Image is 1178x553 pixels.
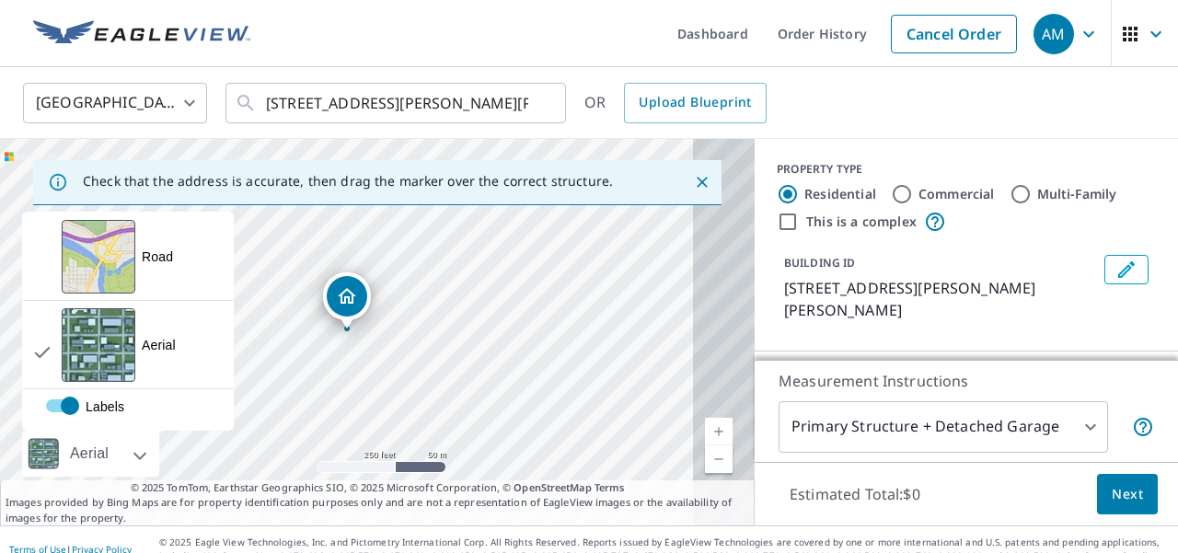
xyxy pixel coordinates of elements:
div: [GEOGRAPHIC_DATA] [23,77,207,129]
span: Upload Blueprint [639,91,751,114]
a: Current Level 17, Zoom In [705,418,733,445]
div: Primary Structure + Detached Garage [779,401,1108,453]
span: Next [1112,483,1143,506]
div: PROPERTY TYPE [777,161,1156,178]
label: Residential [804,185,876,203]
span: Your report will include the primary structure and a detached garage if one exists. [1132,416,1154,438]
div: Road [142,248,173,266]
p: [STREET_ADDRESS][PERSON_NAME][PERSON_NAME] [784,277,1097,321]
img: EV Logo [33,20,250,48]
button: Next [1097,474,1158,515]
div: enabled [23,389,233,430]
span: © 2025 TomTom, Earthstar Geographics SIO, © 2025 Microsoft Corporation, © [131,480,625,496]
label: Labels [23,397,270,416]
a: Upload Blueprint [624,83,766,123]
a: Terms [595,480,625,494]
p: BUILDING ID [784,255,855,271]
div: AM [1034,14,1074,54]
label: Multi-Family [1037,185,1117,203]
div: Dropped pin, building 1, Residential property, 194 S Tamera Ave Milliken, CO 80543 [323,272,371,329]
div: OR [584,83,767,123]
a: Current Level 17, Zoom Out [705,445,733,473]
div: Aerial [142,336,176,354]
div: Aerial [64,431,114,477]
div: View aerial and more... [22,212,234,431]
a: Cancel Order [891,15,1017,53]
label: This is a complex [806,213,917,231]
p: Measurement Instructions [779,370,1154,392]
a: OpenStreetMap [514,480,591,494]
button: Edit building 1 [1104,255,1149,284]
button: Close [690,170,714,194]
div: Aerial [22,431,159,477]
p: Check that the address is accurate, then drag the marker over the correct structure. [83,173,613,190]
input: Search by address or latitude-longitude [266,77,528,129]
label: Commercial [918,185,995,203]
p: Estimated Total: $0 [775,474,935,514]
